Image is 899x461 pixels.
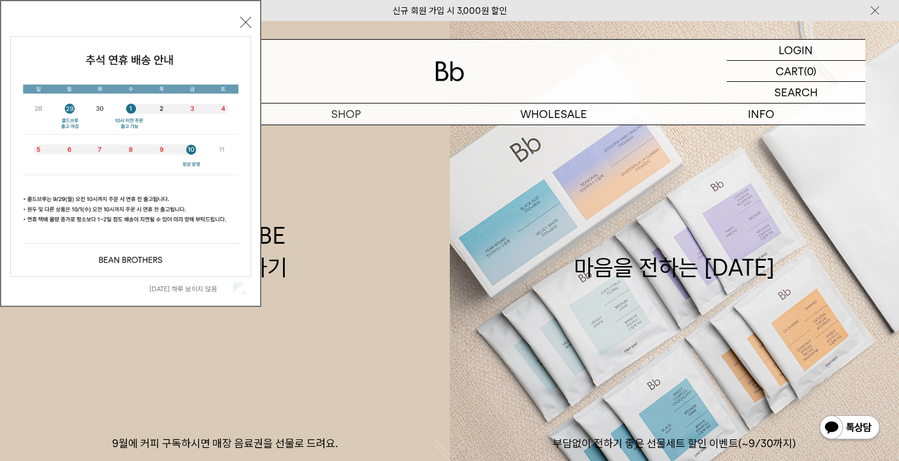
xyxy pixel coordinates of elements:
a: LOGIN [727,40,865,61]
a: CART (0) [727,61,865,82]
p: SEARCH [774,82,818,103]
button: 닫기 [240,17,251,28]
img: 5e4d662c6b1424087153c0055ceb1a13_140731.jpg [11,37,250,276]
a: 신규 회원 가입 시 3,000원 할인 [393,5,507,16]
p: (0) [804,61,817,81]
p: CART [776,61,804,81]
div: 마음을 전하는 [DATE] [574,220,775,283]
p: LOGIN [779,40,813,60]
p: WHOLESALE [450,104,658,125]
img: 카카오톡 채널 1:1 채팅 버튼 [818,414,881,443]
label: [DATE] 하루 보이지 않음 [149,285,231,293]
a: SHOP [242,104,450,125]
p: INFO [658,104,865,125]
img: 로고 [435,61,464,81]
